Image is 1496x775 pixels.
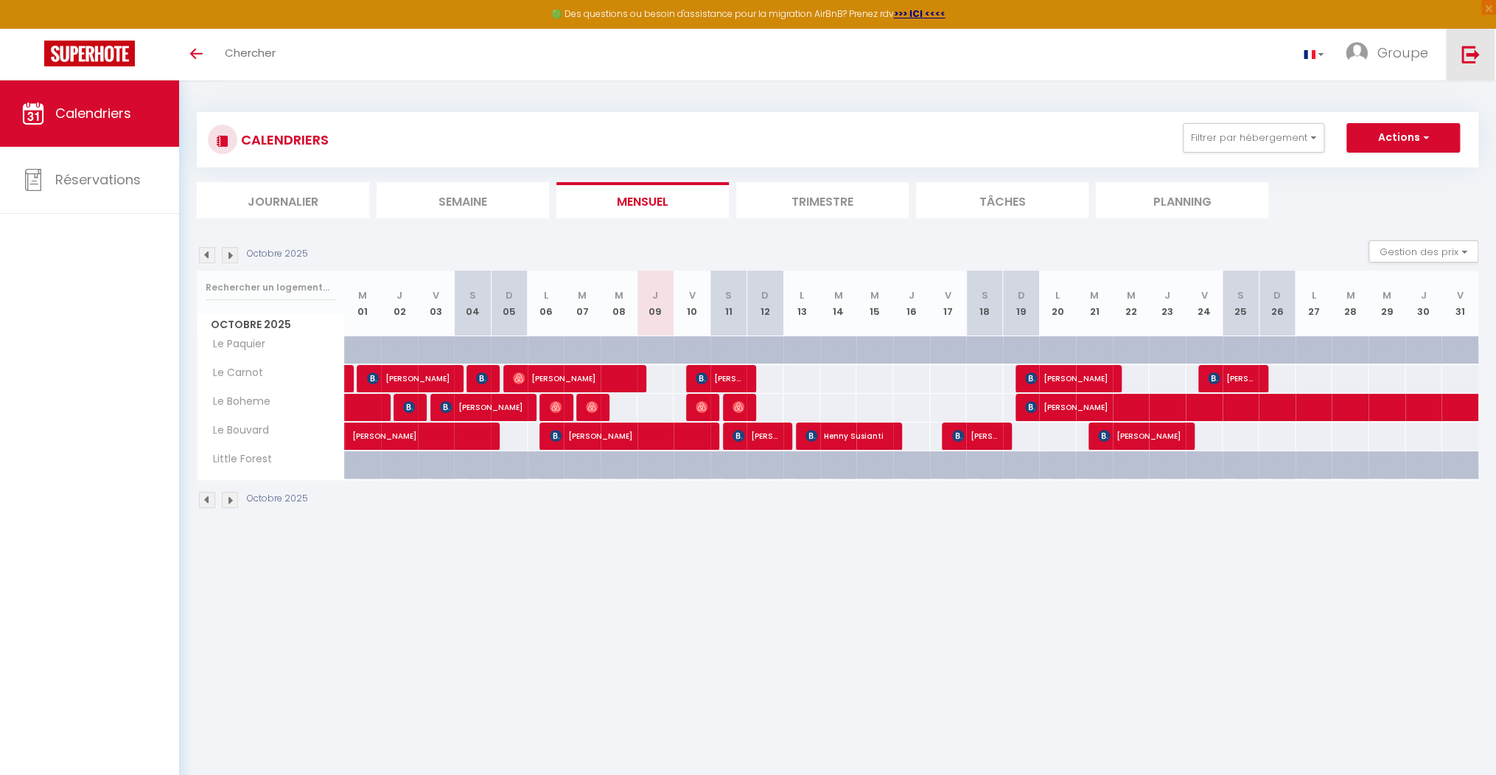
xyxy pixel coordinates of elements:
th: 08 [601,271,637,336]
abbr: M [1126,288,1135,302]
span: Le Paquier [200,336,269,352]
abbr: J [909,288,915,302]
th: 14 [820,271,857,336]
abbr: V [1200,288,1207,302]
abbr: D [1273,288,1281,302]
th: 29 [1369,271,1405,336]
th: 28 [1332,271,1369,336]
span: [PERSON_NAME] [1025,364,1111,392]
th: 12 [747,271,783,336]
th: 01 [345,271,382,336]
abbr: S [469,288,476,302]
span: Octobre 2025 [198,314,344,336]
h3: CALENDRIERS [237,123,329,156]
img: logout [1461,45,1480,63]
abbr: V [688,288,695,302]
th: 07 [564,271,601,336]
abbr: S [1237,288,1244,302]
th: 21 [1076,271,1113,336]
p: Octobre 2025 [247,247,308,261]
abbr: L [1055,288,1060,302]
th: 06 [528,271,565,336]
th: 03 [418,271,455,336]
abbr: L [800,288,804,302]
abbr: L [543,288,548,302]
th: 16 [893,271,930,336]
th: 15 [856,271,893,336]
abbr: D [761,288,769,302]
th: 02 [381,271,418,336]
span: Le Bouvard [200,423,273,439]
th: 05 [491,271,528,336]
span: [PERSON_NAME] [1208,364,1257,392]
span: Chercher [225,45,276,60]
span: [PERSON_NAME] [352,414,488,442]
a: [PERSON_NAME] [345,423,382,451]
img: ... [1346,42,1368,64]
span: [PERSON_NAME] [696,393,708,421]
abbr: V [433,288,439,302]
span: [PERSON_NAME] [440,393,526,421]
span: BAkHEET AlGHAMDI [586,393,598,421]
span: [PERSON_NAME] [476,364,489,392]
span: Henny Susianti [805,422,892,450]
span: [PERSON_NAME] [696,364,745,392]
th: 22 [1113,271,1150,336]
span: [PERSON_NAME] [952,422,1002,450]
abbr: S [981,288,988,302]
abbr: M [1090,288,1099,302]
span: [PERSON_NAME] [733,422,782,450]
th: 25 [1223,271,1259,336]
button: Gestion des prix [1369,240,1478,263]
abbr: V [1457,288,1464,302]
span: [PERSON_NAME] [550,422,710,450]
abbr: V [945,288,951,302]
th: 11 [710,271,747,336]
abbr: D [506,288,513,302]
th: 19 [1003,271,1040,336]
th: 04 [454,271,491,336]
li: Tâches [916,182,1088,218]
span: Le Boheme [200,394,274,410]
span: Réservations [55,170,141,189]
a: >>> ICI <<<< [894,7,946,20]
button: Filtrer par hébergement [1183,123,1324,153]
button: Actions [1346,123,1460,153]
span: [PERSON_NAME] [513,364,636,392]
span: [PERSON_NAME] [1098,422,1184,450]
th: 10 [674,271,710,336]
span: [PERSON_NAME] [403,393,416,421]
p: Octobre 2025 [247,492,308,506]
abbr: M [358,288,367,302]
abbr: M [870,288,879,302]
span: Calendriers [55,104,131,122]
th: 13 [783,271,820,336]
abbr: S [725,288,732,302]
abbr: M [1346,288,1355,302]
a: Chercher [214,29,287,80]
th: 17 [930,271,967,336]
li: Semaine [377,182,549,218]
th: 30 [1405,271,1442,336]
th: 18 [966,271,1003,336]
abbr: M [1383,288,1391,302]
li: Mensuel [556,182,729,218]
li: Trimestre [736,182,909,218]
abbr: M [615,288,623,302]
abbr: J [1420,288,1426,302]
abbr: M [578,288,587,302]
span: [PERSON_NAME] [367,364,453,392]
li: Planning [1096,182,1268,218]
th: 26 [1259,271,1296,336]
th: 20 [1039,271,1076,336]
abbr: M [833,288,842,302]
img: Super Booking [44,41,135,66]
span: Le Carnot [200,365,267,381]
th: 23 [1149,271,1186,336]
th: 27 [1296,271,1332,336]
abbr: D [1018,288,1025,302]
input: Rechercher un logement... [206,274,336,301]
abbr: J [1164,288,1170,302]
abbr: J [652,288,658,302]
